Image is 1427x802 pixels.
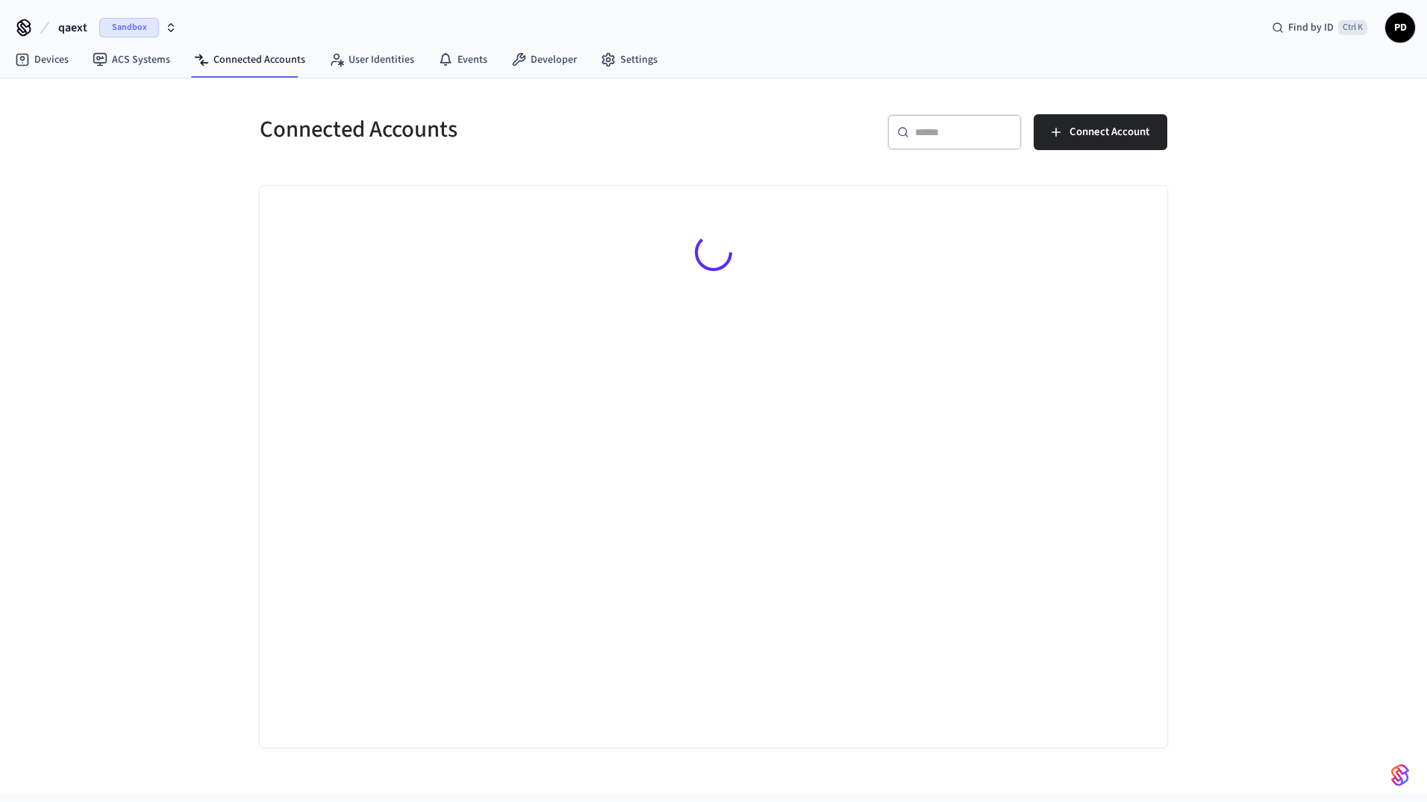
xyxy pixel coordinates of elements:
button: Connect Account [1034,114,1167,150]
span: PD [1387,14,1414,41]
a: Devices [3,46,81,73]
span: qaext [58,19,87,37]
a: Settings [589,46,669,73]
a: Connected Accounts [182,46,317,73]
span: Sandbox [99,18,159,37]
span: Ctrl K [1338,20,1367,35]
a: User Identities [317,46,426,73]
a: ACS Systems [81,46,182,73]
div: Find by IDCtrl K [1260,14,1379,41]
img: SeamLogoGradient.69752ec5.svg [1391,763,1409,787]
span: Connect Account [1070,122,1149,142]
a: Developer [499,46,589,73]
h5: Connected Accounts [260,114,705,145]
a: Events [426,46,499,73]
span: Find by ID [1288,20,1334,35]
button: PD [1385,13,1415,43]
